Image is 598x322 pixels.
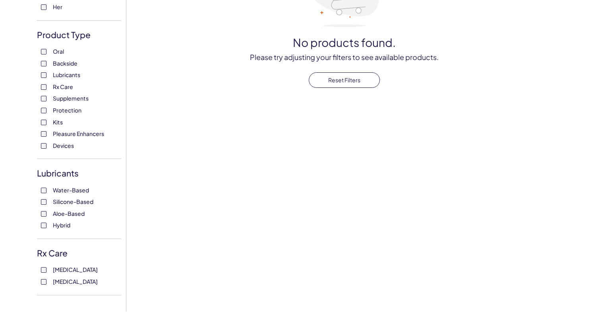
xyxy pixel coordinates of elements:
span: Hybrid [53,220,70,230]
input: Silicone-Based [41,199,46,205]
p: Please try adjusting your filters to see available products. [159,53,529,62]
span: Devices [53,140,74,151]
input: Oral [41,49,46,54]
span: Kits [53,117,63,127]
span: [MEDICAL_DATA] [53,264,98,275]
span: Her [53,2,62,12]
span: Water-Based [53,185,89,195]
span: Supplements [53,93,89,103]
input: [MEDICAL_DATA] [41,279,46,285]
span: Oral [53,46,64,56]
input: [MEDICAL_DATA] [41,267,46,273]
span: Rx Care [53,81,73,92]
input: Water-Based [41,188,46,193]
span: Pleasure Enhancers [53,128,104,139]
input: Protection [41,108,46,113]
span: Lubricants [53,70,80,80]
input: Pleasure Enhancers [41,131,46,137]
input: Supplements [41,96,46,101]
input: Rx Care [41,84,46,90]
input: Aloe-Based [41,211,46,217]
span: Protection [53,105,81,115]
button: Reset Filters [309,72,380,88]
input: Devices [41,143,46,149]
span: Reset Filters [328,76,360,83]
input: Kits [41,120,46,125]
span: Backside [53,58,77,68]
input: Backside [41,61,46,66]
input: Her [41,4,46,10]
h3: No products found. [159,37,529,49]
input: Hybrid [41,223,46,228]
input: Lubricants [41,72,46,78]
span: Silicone-Based [53,196,93,207]
span: [MEDICAL_DATA] [53,276,98,287]
span: Aloe-Based [53,208,85,219]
